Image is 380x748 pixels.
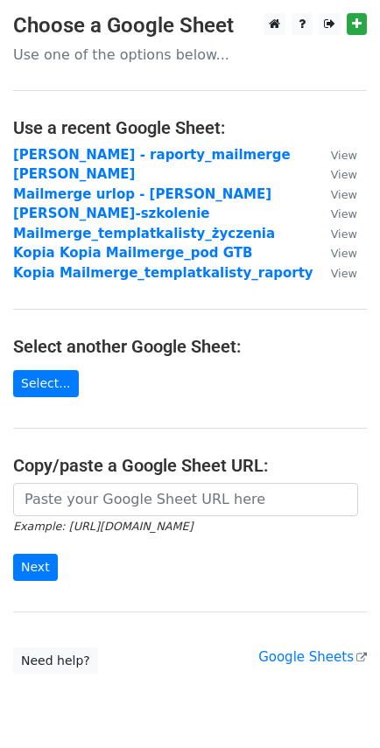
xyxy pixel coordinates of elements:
a: Mailmerge urlop - [PERSON_NAME] [13,186,271,202]
h3: Choose a Google Sheet [13,13,367,38]
a: Kopia Mailmerge_templatkalisty_raporty [13,265,313,281]
a: Mailmerge_templatkalisty_życzenia [13,226,275,241]
p: Use one of the options below... [13,45,367,64]
a: [PERSON_NAME]-szkolenie [13,206,210,221]
a: Select... [13,370,79,397]
h4: Use a recent Google Sheet: [13,117,367,138]
a: Need help? [13,647,98,675]
a: Kopia Kopia Mailmerge_pod GTB [13,245,252,261]
small: View [331,227,357,241]
small: View [331,267,357,280]
a: View [313,245,357,261]
small: View [331,168,357,181]
a: View [313,206,357,221]
a: [PERSON_NAME] - raporty_mailmerge [13,147,291,163]
a: View [313,265,357,281]
small: View [331,207,357,220]
h4: Copy/paste a Google Sheet URL: [13,455,367,476]
a: View [313,147,357,163]
a: View [313,186,357,202]
input: Paste your Google Sheet URL here [13,483,358,516]
a: [PERSON_NAME] [13,166,135,182]
small: View [331,188,357,201]
a: View [313,166,357,182]
small: View [331,149,357,162]
input: Next [13,554,58,581]
a: View [313,226,357,241]
small: Example: [URL][DOMAIN_NAME] [13,520,193,533]
h4: Select another Google Sheet: [13,336,367,357]
small: View [331,247,357,260]
a: Google Sheets [258,649,367,665]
